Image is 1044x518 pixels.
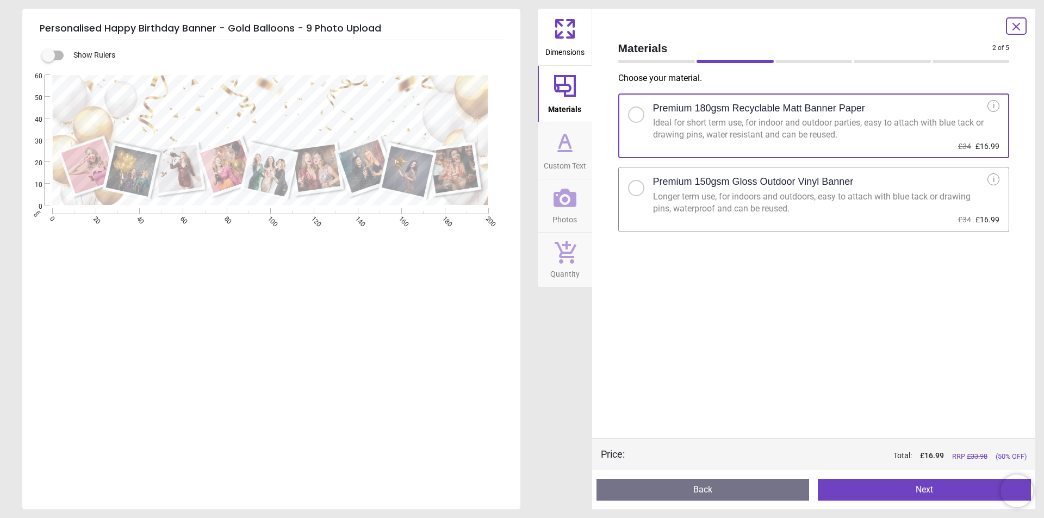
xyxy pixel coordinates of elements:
[987,173,999,185] div: i
[653,117,988,141] div: Ideal for short term use, for indoor and outdoor parties, easy to attach with blue tack or drawin...
[996,452,1027,461] span: (50% OFF)
[552,209,577,226] span: Photos
[653,191,988,215] div: Longer term use, for indoors and outdoors, easy to attach with blue tack or drawing pins, waterpr...
[538,179,592,233] button: Photos
[40,17,503,40] h5: Personalised Happy Birthday Banner - Gold Balloons - 9 Photo Upload
[548,99,581,115] span: Materials
[1000,475,1033,507] iframe: Brevo live chat
[653,102,865,115] h2: Premium 180gsm Recyclable Matt Banner Paper
[618,72,1018,84] p: Choose your material .
[987,100,999,112] div: i
[596,479,810,501] button: Back
[975,215,999,224] span: £16.99
[538,233,592,287] button: Quantity
[538,122,592,179] button: Custom Text
[48,49,520,62] div: Show Rulers
[22,159,42,168] span: 20
[967,452,987,460] span: £ 33.98
[920,451,944,461] span: £
[992,43,1009,53] span: 2 of 5
[641,451,1027,461] div: Total:
[545,42,585,58] span: Dimensions
[22,72,42,81] span: 60
[952,452,987,461] span: RRP
[924,451,944,460] span: 16.99
[538,66,592,122] button: Materials
[22,137,42,146] span: 30
[958,142,971,151] span: £34
[22,202,42,211] span: 0
[653,175,854,189] h2: Premium 150gsm Gloss Outdoor Vinyl Banner
[22,115,42,124] span: 40
[818,479,1031,501] button: Next
[618,40,993,56] span: Materials
[601,447,625,461] div: Price :
[538,9,592,65] button: Dimensions
[975,142,999,151] span: £16.99
[22,180,42,190] span: 10
[22,93,42,103] span: 50
[958,215,971,224] span: £34
[550,264,580,280] span: Quantity
[544,155,586,172] span: Custom Text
